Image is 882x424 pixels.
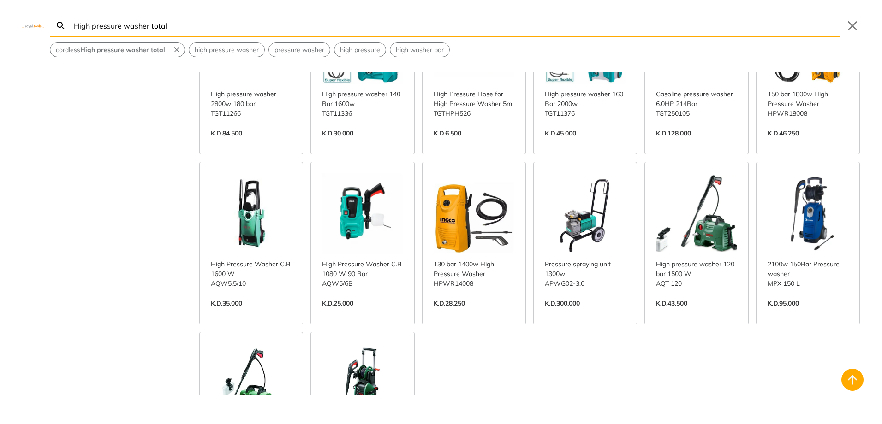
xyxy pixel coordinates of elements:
[80,46,165,54] strong: High pressure washer total
[340,45,380,55] span: high pressure
[56,45,165,55] span: cordless
[173,46,181,54] svg: Remove suggestion: cordless High pressure washer total
[845,18,860,33] button: Close
[334,43,386,57] button: Select suggestion: high pressure
[845,372,860,387] svg: Back to top
[396,45,444,55] span: high washer bar
[50,43,171,57] button: Select suggestion: cordless High pressure washer total
[269,43,330,57] button: Select suggestion: pressure washer
[55,20,66,31] svg: Search
[274,45,324,55] span: pressure washer
[195,45,259,55] span: high pressure washer
[189,42,265,57] div: Suggestion: high pressure washer
[171,43,185,57] button: Remove suggestion: cordless High pressure washer total
[189,43,264,57] button: Select suggestion: high pressure washer
[334,42,386,57] div: Suggestion: high pressure
[841,369,864,391] button: Back to top
[390,43,449,57] button: Select suggestion: high washer bar
[22,24,44,28] img: Close
[50,42,185,57] div: Suggestion: cordless High pressure washer total
[72,15,840,36] input: Search…
[390,42,450,57] div: Suggestion: high washer bar
[268,42,330,57] div: Suggestion: pressure washer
